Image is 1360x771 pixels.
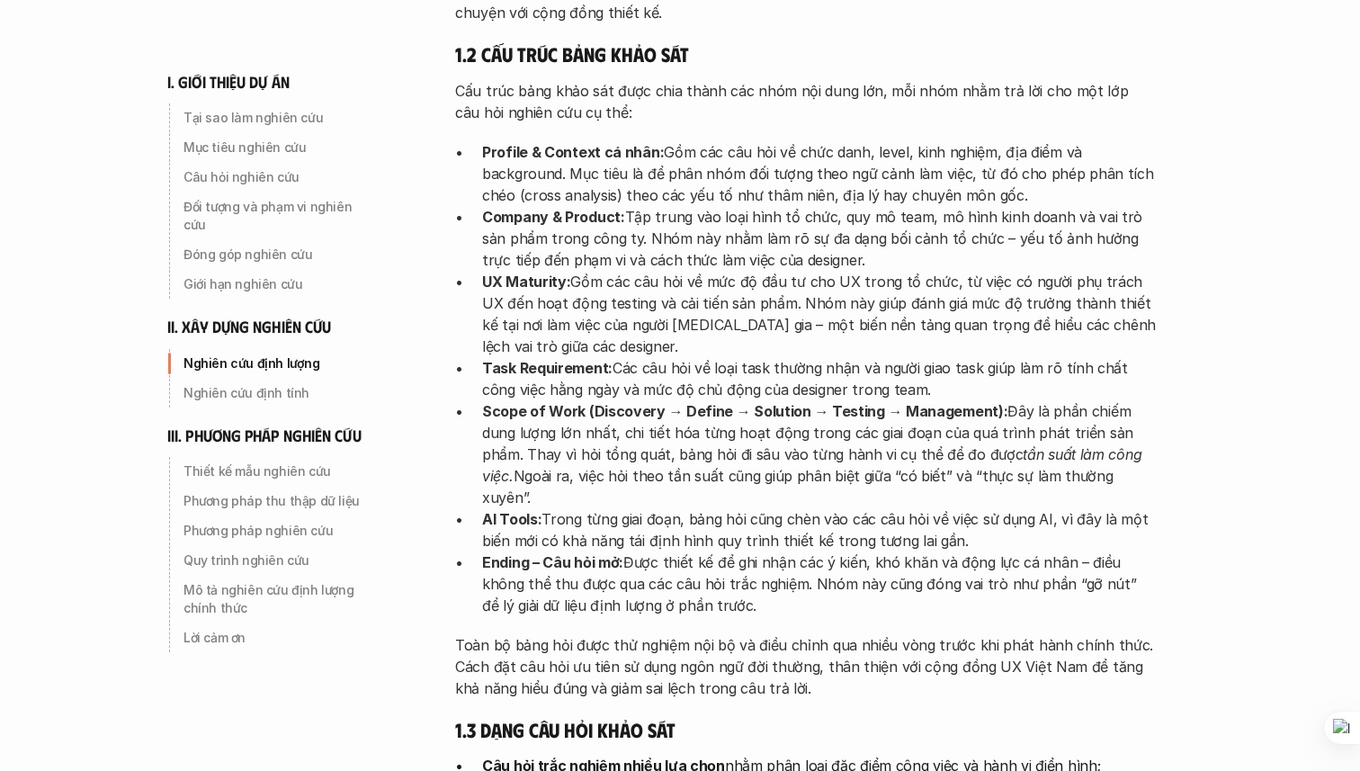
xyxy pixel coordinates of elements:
[167,457,383,486] a: Thiết kế mẫu nghiên cứu
[183,275,376,293] p: Giới hạn nghiên cứu
[183,522,376,540] p: Phương pháp nghiên cứu
[167,103,383,132] a: Tại sao làm nghiên cứu
[167,270,383,299] a: Giới hạn nghiên cứu
[167,317,331,337] h6: ii. xây dựng nghiên cứu
[167,72,290,93] h6: i. giới thiệu dự án
[183,109,376,127] p: Tại sao làm nghiên cứu
[167,426,362,446] h6: iii. phương pháp nghiên cứu
[167,487,383,515] a: Phương pháp thu thập dữ liệu
[167,193,383,239] a: Đối tượng và phạm vi nghiên cứu
[482,400,1157,508] p: Đây là phần chiếm dung lượng lớn nhất, chi tiết hóa từng hoạt động trong các giai đoạn của quá tr...
[455,80,1157,123] p: Cấu trúc bảng khảo sát được chia thành các nhóm nội dung lớn, mỗi nhóm nhằm trả lời cho một lớp c...
[482,510,541,528] strong: AI Tools:
[482,445,1146,485] em: tần suất làm công việc.
[183,384,376,402] p: Nghiên cứu định tính
[455,717,1157,742] h5: 1.3 Dạng câu hỏi khảo sát
[183,551,376,569] p: Quy trình nghiên cứu
[482,271,1157,357] p: Gồm các câu hỏi về mức độ đầu tư cho UX trong tổ chức, từ việc có người phụ trách UX đến hoạt độn...
[183,354,376,372] p: Nghiên cứu định lượng
[183,198,376,234] p: Đối tượng và phạm vi nghiên cứu
[183,581,376,617] p: Mô tả nghiên cứu định lượng chính thức
[183,629,376,647] p: Lời cảm ơn
[482,206,1157,271] p: Tập trung vào loại hình tổ chức, quy mô team, mô hình kinh doanh và vai trò sản phẩm trong công t...
[183,168,376,186] p: Câu hỏi nghiên cứu
[167,163,383,192] a: Câu hỏi nghiên cứu
[167,240,383,269] a: Đóng góp nghiên cứu
[167,349,383,378] a: Nghiên cứu định lượng
[183,462,376,480] p: Thiết kế mẫu nghiên cứu
[482,508,1157,551] p: Trong từng giai đoạn, bảng hỏi cũng chèn vào các câu hỏi về việc sử dụng AI, vì đây là một biến m...
[167,623,383,652] a: Lời cảm ơn
[482,143,664,161] strong: Profile & Context cá nhân:
[482,402,1007,420] strong: Scope of Work (Discovery → Define → Solution → Testing → Management):
[167,576,383,623] a: Mô tả nghiên cứu định lượng chính thức
[167,546,383,575] a: Quy trình nghiên cứu
[482,553,623,571] strong: Ending – Câu hỏi mở:
[482,273,570,291] strong: UX Maturity:
[455,41,1157,67] h5: 1.2 Cấu trúc bảng khảo sát
[183,492,376,510] p: Phương pháp thu thập dữ liệu
[167,133,383,162] a: Mục tiêu nghiên cứu
[482,141,1157,206] p: Gồm các câu hỏi về chức danh, level, kinh nghiệm, địa điểm và background. Mục tiêu là để phân nhó...
[167,379,383,408] a: Nghiên cứu định tính
[482,357,1157,400] p: Các câu hỏi về loại task thường nhận và người giao task giúp làm rõ tính chất công việc hằng ngày...
[482,208,625,226] strong: Company & Product:
[482,359,613,377] strong: Task Requirement:
[183,139,376,157] p: Mục tiêu nghiên cứu
[482,551,1157,616] p: Được thiết kế để ghi nhận các ý kiến, khó khăn và động lực cá nhân – điều không thể thu được qua ...
[167,516,383,545] a: Phương pháp nghiên cứu
[183,246,376,264] p: Đóng góp nghiên cứu
[455,634,1157,699] p: Toàn bộ bảng hỏi được thử nghiệm nội bộ và điều chỉnh qua nhiều vòng trước khi phát hành chính th...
